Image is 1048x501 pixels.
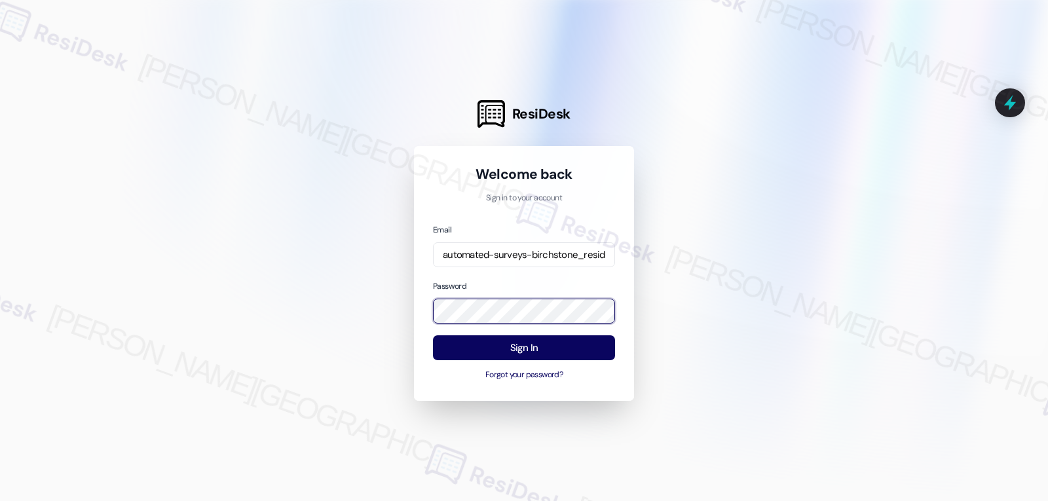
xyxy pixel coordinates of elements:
img: ResiDesk Logo [477,100,505,128]
p: Sign in to your account [433,193,615,204]
span: ResiDesk [512,105,571,123]
button: Sign In [433,335,615,361]
button: Forgot your password? [433,369,615,381]
input: name@example.com [433,242,615,268]
label: Email [433,225,451,235]
h1: Welcome back [433,165,615,183]
label: Password [433,281,466,291]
